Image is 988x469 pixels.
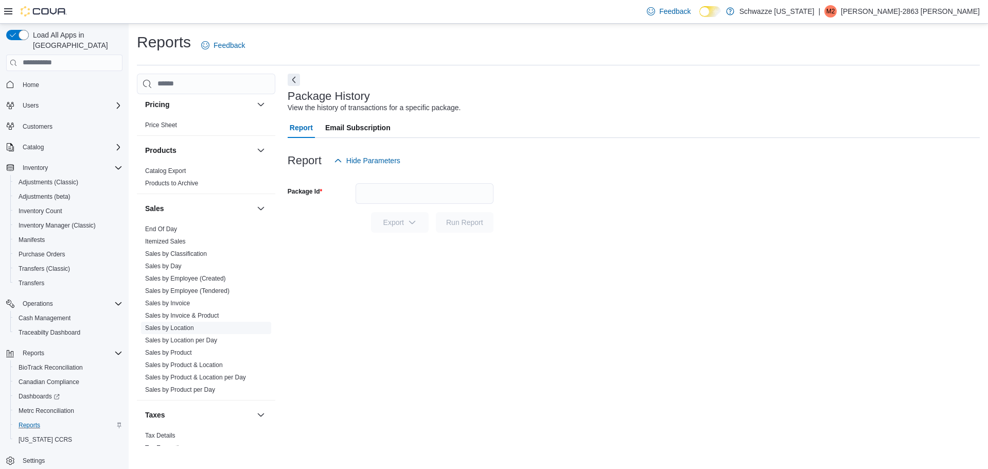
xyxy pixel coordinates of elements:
[145,287,230,295] span: Sales by Employee (Tendered)
[145,275,226,282] a: Sales by Employee (Created)
[19,236,45,244] span: Manifests
[145,121,177,129] a: Price Sheet
[145,203,253,214] button: Sales
[255,98,267,111] button: Pricing
[10,262,127,276] button: Transfers (Classic)
[19,436,72,444] span: [US_STATE] CCRS
[145,145,177,155] h3: Products
[137,429,275,458] div: Taxes
[14,376,122,388] span: Canadian Compliance
[255,409,267,421] button: Taxes
[2,77,127,92] button: Home
[10,204,127,218] button: Inventory Count
[14,219,122,232] span: Inventory Manager (Classic)
[330,150,404,171] button: Hide Parameters
[19,347,48,359] button: Reports
[14,405,78,417] a: Metrc Reconciliation
[288,154,322,167] h3: Report
[19,99,122,112] span: Users
[14,205,66,217] a: Inventory Count
[14,312,75,324] a: Cash Management
[10,404,127,418] button: Metrc Reconciliation
[436,212,493,233] button: Run Report
[23,143,44,151] span: Catalog
[19,207,62,215] span: Inventory Count
[14,219,100,232] a: Inventory Manager (Classic)
[14,176,122,188] span: Adjustments (Classic)
[10,325,127,340] button: Traceabilty Dashboard
[14,419,122,431] span: Reports
[145,167,186,175] span: Catalog Export
[145,203,164,214] h3: Sales
[2,297,127,311] button: Operations
[19,221,96,230] span: Inventory Manager (Classic)
[23,81,39,89] span: Home
[290,117,313,138] span: Report
[19,99,43,112] button: Users
[10,247,127,262] button: Purchase Orders
[255,202,267,215] button: Sales
[643,1,695,22] a: Feedback
[19,347,122,359] span: Reports
[446,217,483,228] span: Run Report
[288,74,300,86] button: Next
[23,300,53,308] span: Operations
[14,176,82,188] a: Adjustments (Classic)
[826,5,835,18] span: M2
[145,262,182,270] span: Sales by Day
[19,314,70,322] span: Cash Management
[145,274,226,283] span: Sales by Employee (Created)
[2,119,127,134] button: Customers
[145,374,246,381] a: Sales by Product & Location per Day
[19,162,52,174] button: Inventory
[2,98,127,113] button: Users
[137,165,275,194] div: Products
[19,298,122,310] span: Operations
[19,392,60,401] span: Dashboards
[145,431,175,440] span: Tax Details
[19,298,57,310] button: Operations
[14,433,122,446] span: Washington CCRS
[145,349,192,356] a: Sales by Product
[659,6,691,16] span: Feedback
[14,376,83,388] a: Canadian Compliance
[14,277,48,289] a: Transfers
[2,453,127,468] button: Settings
[2,346,127,360] button: Reports
[145,410,253,420] button: Taxes
[145,225,177,233] a: End Of Day
[10,389,127,404] a: Dashboards
[14,390,122,403] span: Dashboards
[145,180,198,187] a: Products to Archive
[137,223,275,400] div: Sales
[10,375,127,389] button: Canadian Compliance
[145,300,190,307] a: Sales by Invoice
[23,457,45,465] span: Settings
[145,324,194,332] a: Sales by Location
[145,337,217,344] a: Sales by Location per Day
[346,155,400,166] span: Hide Parameters
[145,179,198,187] span: Products to Archive
[145,312,219,319] a: Sales by Invoice & Product
[14,190,75,203] a: Adjustments (beta)
[10,276,127,290] button: Transfers
[145,410,165,420] h3: Taxes
[14,248,69,260] a: Purchase Orders
[145,250,207,258] span: Sales by Classification
[145,287,230,294] a: Sales by Employee (Tendered)
[325,117,391,138] span: Email Subscription
[23,349,44,357] span: Reports
[19,421,40,429] span: Reports
[841,5,980,18] p: [PERSON_NAME]-2863 [PERSON_NAME]
[145,238,186,245] a: Itemized Sales
[19,250,65,258] span: Purchase Orders
[255,144,267,157] button: Products
[19,162,122,174] span: Inventory
[145,237,186,246] span: Itemized Sales
[14,263,122,275] span: Transfers (Classic)
[2,140,127,154] button: Catalog
[14,419,44,431] a: Reports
